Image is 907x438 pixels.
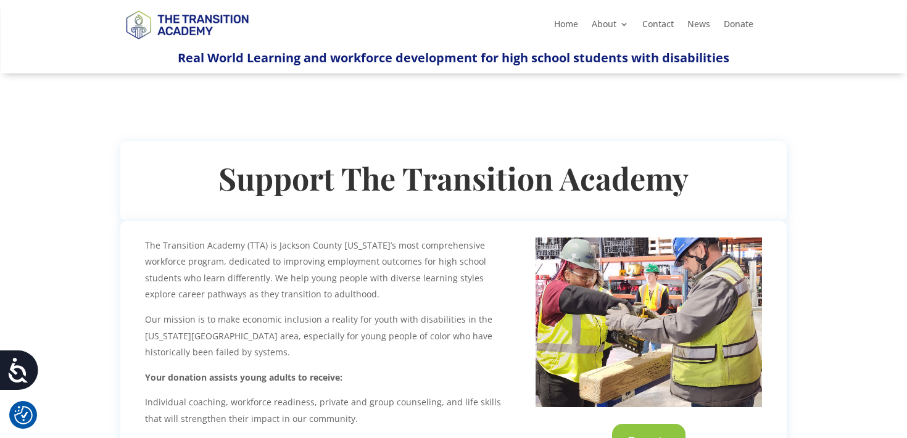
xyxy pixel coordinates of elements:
span: Individual coaching, workforce readiness, private and group counseling, and life skills that will... [145,396,501,424]
a: Logo-Noticias [120,37,254,49]
span: Our mission is to make economic inclusion a reality for youth with disabilities in the [US_STATE]... [145,313,492,358]
a: Home [554,20,578,33]
span: The Transition Academy (TTA) is Jackson County [US_STATE]’s most comprehensive workforce program,... [145,239,486,300]
a: About [592,20,629,33]
a: Donate [724,20,753,33]
button: Cookie Settings [14,406,33,424]
a: News [687,20,710,33]
img: TTA Brand_TTA Primary Logo_Horizontal_Light BG [120,2,254,46]
img: Revisit consent button [14,406,33,424]
strong: Support The Transition Academy [218,157,689,199]
strong: Your donation assists young adults to receive: [145,371,342,383]
span: Real World Learning and workforce development for high school students with disabilities [178,49,729,66]
a: Contact [642,20,674,33]
img: 20250409_114058 [536,238,762,407]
